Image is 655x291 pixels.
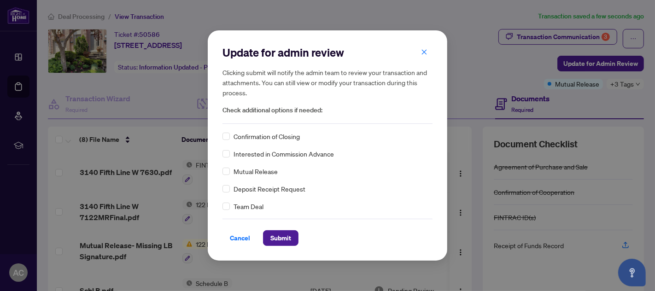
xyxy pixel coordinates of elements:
span: close [421,49,427,55]
span: Interested in Commission Advance [234,149,334,159]
span: Team Deal [234,201,263,211]
button: Submit [263,230,298,246]
span: Cancel [230,231,250,245]
button: Open asap [618,259,646,286]
span: Submit [270,231,291,245]
span: Check additional options if needed: [222,105,433,116]
span: Mutual Release [234,166,278,176]
span: Deposit Receipt Request [234,184,305,194]
h5: Clicking submit will notify the admin team to review your transaction and attachments. You can st... [222,67,433,98]
button: Cancel [222,230,257,246]
span: Confirmation of Closing [234,131,300,141]
h2: Update for admin review [222,45,433,60]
